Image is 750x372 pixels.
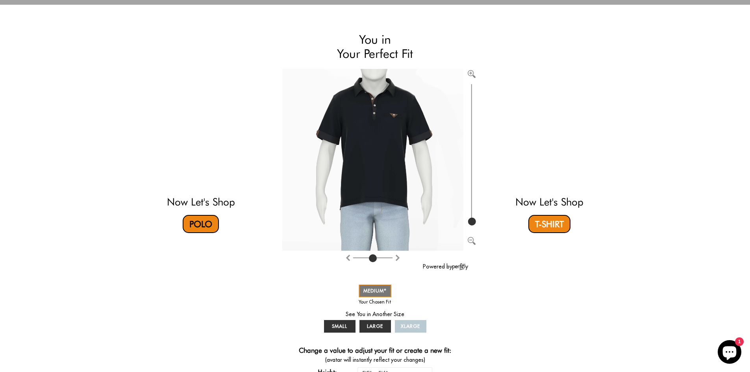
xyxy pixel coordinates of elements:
[515,196,583,208] a: Now Let's Shop
[282,32,468,61] h2: You in Your Perfect Fit
[299,346,451,356] h4: Change a value to adjust your fit or create a new fit:
[423,263,468,270] a: Powered by
[468,70,476,78] img: Zoom in
[394,255,401,261] img: Rotate counter clockwise
[528,215,570,233] a: T-Shirt
[468,237,476,245] img: Zoom out
[282,356,468,364] span: (avatar will instantly reflect your changes)
[359,285,391,297] a: MEDIUM
[332,323,347,329] span: SMALL
[282,69,463,251] img: Brand%2fOtero%2f10004-v2-R%2f54%2f5-M%2fAv%2f29e026ab-7dea-11ea-9f6a-0e35f21fd8c2%2fBlack%2f1%2ff...
[363,288,387,294] span: MEDIUM
[452,263,468,270] img: perfitly-logo_73ae6c82-e2e3-4a36-81b1-9e913f6ac5a1.png
[401,323,420,329] span: XLARGE
[395,320,426,333] a: XLARGE
[167,196,235,208] a: Now Let's Shop
[345,253,351,262] button: Rotate clockwise
[394,253,401,262] button: Rotate counter clockwise
[468,235,476,243] button: Zoom out
[367,323,383,329] span: LARGE
[359,320,391,333] a: LARGE
[715,340,744,366] inbox-online-store-chat: Shopify online store chat
[345,255,351,261] img: Rotate clockwise
[183,215,219,233] a: Polo
[468,69,476,77] button: Zoom in
[324,320,356,333] a: SMALL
